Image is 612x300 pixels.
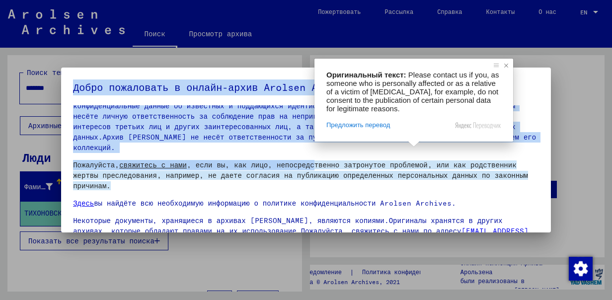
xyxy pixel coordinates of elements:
[326,71,501,113] span: Please contact us if you, as someone who is personally affected or as a relative of a victim of [...
[73,199,94,208] a: Здесь
[73,133,536,152] ya-tr-span: Архив [PERSON_NAME] не несёт ответственности за публикации третьих лиц, сделанные с использование...
[73,101,516,142] ya-tr-span: Как пользователь этого портала, вы несёте личную ответственность за соблюдение прав на неприкосно...
[301,226,461,235] ya-tr-span: Пожалуйста, свяжитесь с нами по адресу
[73,91,503,110] ya-tr-span: Пожалуйста, обратите внимание, что этот портал, посвящённый жертвам нацистских преследований, сод...
[569,257,593,281] img: Согласие на изменение
[73,160,528,190] ya-tr-span: , если вы, как лицо, непосредственно затронутое проблемой, или как родственник жертвы преследован...
[568,256,592,280] div: Согласие на изменение
[73,160,119,169] ya-tr-span: Пожалуйста,
[119,160,187,169] a: свяжитесь с нами
[326,121,390,130] span: Предложить перевод
[94,199,456,208] ya-tr-span: вы найдёте всю необходимую информацию о политике конфиденциальности Arolsen Archives.
[73,216,388,225] ya-tr-span: Некоторые документы, хранящиеся в архивах [PERSON_NAME], являются копиями.
[73,81,365,93] ya-tr-span: Добро пожаловать в онлайн-архив Arolsen Archives!
[326,71,406,79] span: Оригинальный текст:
